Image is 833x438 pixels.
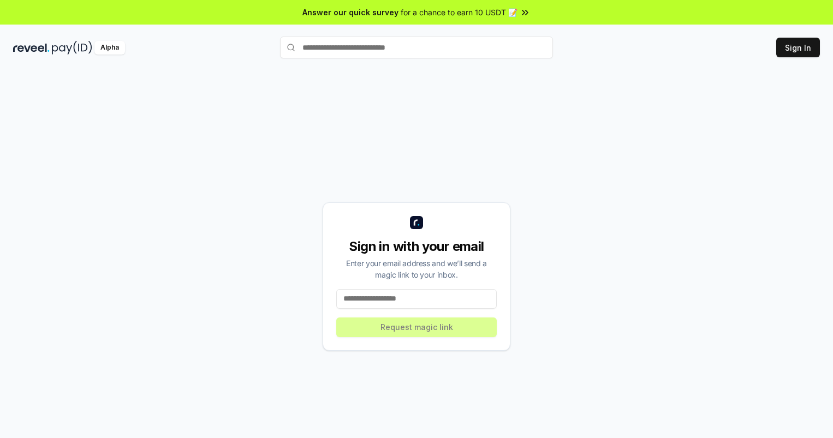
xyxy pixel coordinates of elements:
img: logo_small [410,216,423,229]
img: pay_id [52,41,92,55]
div: Enter your email address and we’ll send a magic link to your inbox. [336,257,497,280]
div: Alpha [94,41,125,55]
span: for a chance to earn 10 USDT 📝 [401,7,517,18]
div: Sign in with your email [336,238,497,255]
img: reveel_dark [13,41,50,55]
span: Answer our quick survey [302,7,398,18]
button: Sign In [776,38,820,57]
